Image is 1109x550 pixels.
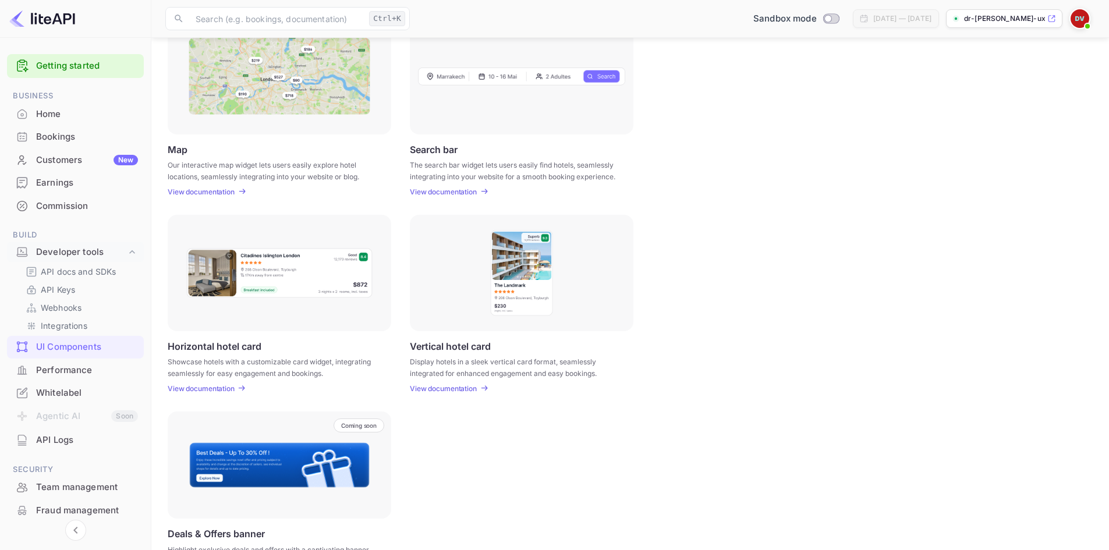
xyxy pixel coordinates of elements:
[168,528,265,540] p: Deals & Offers banner
[410,340,491,352] p: Vertical hotel card
[410,187,477,196] p: View documentation
[7,54,144,78] div: Getting started
[65,520,86,541] button: Collapse navigation
[369,11,405,26] div: Ctrl+K
[168,144,187,155] p: Map
[410,384,477,393] p: View documentation
[7,149,144,172] div: CustomersNew
[41,283,75,296] p: API Keys
[7,90,144,102] span: Business
[410,144,458,155] p: Search bar
[410,159,619,180] p: The search bar widget lets users easily find hotels, seamlessly integrating into your website for...
[189,7,364,30] input: Search (e.g. bookings, documentation)
[418,67,625,86] img: Search Frame
[36,481,138,494] div: Team management
[189,38,370,115] img: Map Frame
[36,154,138,167] div: Customers
[7,533,144,546] span: Marketing
[36,340,138,354] div: UI Components
[410,384,480,393] a: View documentation
[26,301,134,314] a: Webhooks
[7,229,144,242] span: Build
[168,340,261,352] p: Horizontal hotel card
[26,320,134,332] a: Integrations
[114,155,138,165] div: New
[7,359,144,381] a: Performance
[36,200,138,213] div: Commission
[36,130,138,144] div: Bookings
[7,195,144,217] a: Commission
[168,384,238,393] a: View documentation
[410,187,480,196] a: View documentation
[873,13,931,24] div: [DATE] — [DATE]
[36,386,138,400] div: Whitelabel
[753,12,817,26] span: Sandbox mode
[36,504,138,517] div: Fraud management
[7,103,144,125] a: Home
[36,246,126,259] div: Developer tools
[21,281,139,298] div: API Keys
[749,12,844,26] div: Switch to Production mode
[7,499,144,521] a: Fraud management
[1071,9,1089,28] img: Dr Reinhard Vogel
[36,364,138,377] div: Performance
[7,126,144,148] div: Bookings
[7,382,144,403] a: Whitelabel
[7,476,144,499] div: Team management
[168,384,235,393] p: View documentation
[186,247,373,299] img: Horizontal hotel card Frame
[41,265,116,278] p: API docs and SDKs
[7,429,144,450] a: API Logs
[21,299,139,316] div: Webhooks
[36,108,138,121] div: Home
[41,301,82,314] p: Webhooks
[36,434,138,447] div: API Logs
[36,176,138,190] div: Earnings
[7,499,144,522] div: Fraud management
[964,13,1045,24] p: dr-[PERSON_NAME]-uxlr...
[41,320,87,332] p: Integrations
[7,429,144,452] div: API Logs
[7,149,144,171] a: CustomersNew
[341,422,377,429] p: Coming soon
[168,187,235,196] p: View documentation
[21,263,139,280] div: API docs and SDKs
[7,359,144,382] div: Performance
[168,356,377,377] p: Showcase hotels with a customizable card widget, integrating seamlessly for easy engagement and b...
[26,283,134,296] a: API Keys
[7,463,144,476] span: Security
[410,356,619,377] p: Display hotels in a sleek vertical card format, seamlessly integrated for enhanced engagement and...
[9,9,75,28] img: LiteAPI logo
[7,195,144,218] div: Commission
[21,317,139,334] div: Integrations
[189,442,370,488] img: Banner Frame
[168,187,238,196] a: View documentation
[7,172,144,193] a: Earnings
[7,242,144,262] div: Developer tools
[7,336,144,357] a: UI Components
[7,382,144,404] div: Whitelabel
[7,126,144,147] a: Bookings
[7,476,144,498] a: Team management
[7,336,144,359] div: UI Components
[36,59,138,73] a: Getting started
[26,265,134,278] a: API docs and SDKs
[7,103,144,126] div: Home
[168,159,377,180] p: Our interactive map widget lets users easily explore hotel locations, seamlessly integrating into...
[7,172,144,194] div: Earnings
[490,229,554,317] img: Vertical hotel card Frame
